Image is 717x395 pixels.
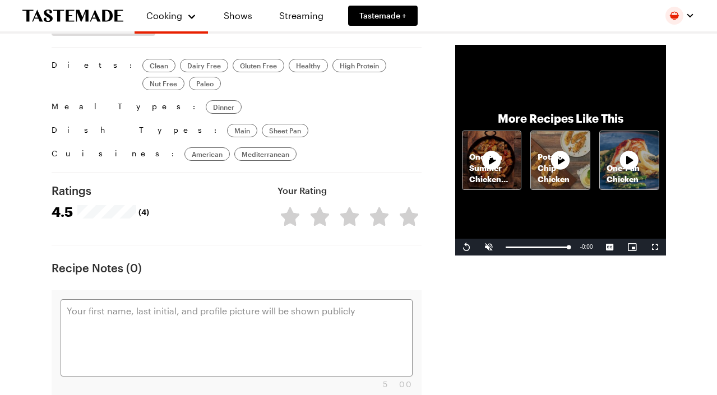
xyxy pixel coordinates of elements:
[262,124,308,137] a: Sheet Pan
[289,59,328,72] a: Healthy
[665,7,683,25] img: Profile picture
[77,207,149,216] div: 4.5/5 stars from 4 reviews
[462,151,521,185] p: One-Pan Summer Chicken with Tomatoes, New Potatoes & Chorizo
[530,131,590,190] a: Potato Chip ChickenRecipe image thumbnail
[213,103,234,111] span: Dinner
[150,79,177,88] span: Nut Free
[531,151,590,185] p: Potato Chip Chicken
[52,100,201,114] span: Meal Types:
[340,61,379,70] span: High Protein
[240,61,277,70] span: Gluten Free
[580,244,582,250] span: -
[478,239,500,255] button: Unmute
[52,184,149,197] h4: Ratings
[52,147,180,161] span: Cuisines:
[142,77,184,90] a: Nut Free
[233,59,284,72] a: Gluten Free
[206,100,242,114] a: Dinner
[52,124,223,137] span: Dish Types:
[644,239,666,255] button: Fullscreen
[348,6,418,26] a: Tastemade +
[142,59,175,72] a: Clean
[462,131,522,190] a: One-Pan Summer Chicken with Tomatoes, New Potatoes & ChorizoRecipe image thumbnail
[187,61,221,70] span: Dairy Free
[621,239,644,255] button: Picture-in-Picture
[599,131,659,190] a: One-Pan ChickenRecipe image thumbnail
[22,10,123,22] a: To Tastemade Home Page
[146,4,197,27] button: Cooking
[196,79,214,88] span: Paleo
[150,61,168,70] span: Clean
[180,59,228,72] a: Dairy Free
[296,61,321,70] span: Healthy
[146,10,182,21] span: Cooking
[189,77,221,90] a: Paleo
[61,379,413,390] div: 500
[332,59,386,72] a: High Protein
[359,10,406,21] span: Tastemade +
[234,126,250,135] span: Main
[277,184,327,197] h4: Your Rating
[455,239,478,255] button: Replay
[506,247,569,248] div: Progress Bar
[52,261,422,275] h4: Recipe Notes ( 0 )
[138,206,149,217] span: (4)
[227,124,257,137] a: Main
[192,150,223,159] span: American
[600,162,659,185] p: One-Pan Chicken
[498,110,623,126] p: More Recipes Like This
[242,150,289,159] span: Mediterranean
[269,126,301,135] span: Sheet Pan
[52,204,73,220] span: 4.5
[599,239,621,255] button: Captions
[234,147,297,161] a: Mediterranean
[582,244,593,250] span: 0:00
[184,147,230,161] a: American
[665,7,695,25] button: Profile picture
[52,59,138,90] span: Diets:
